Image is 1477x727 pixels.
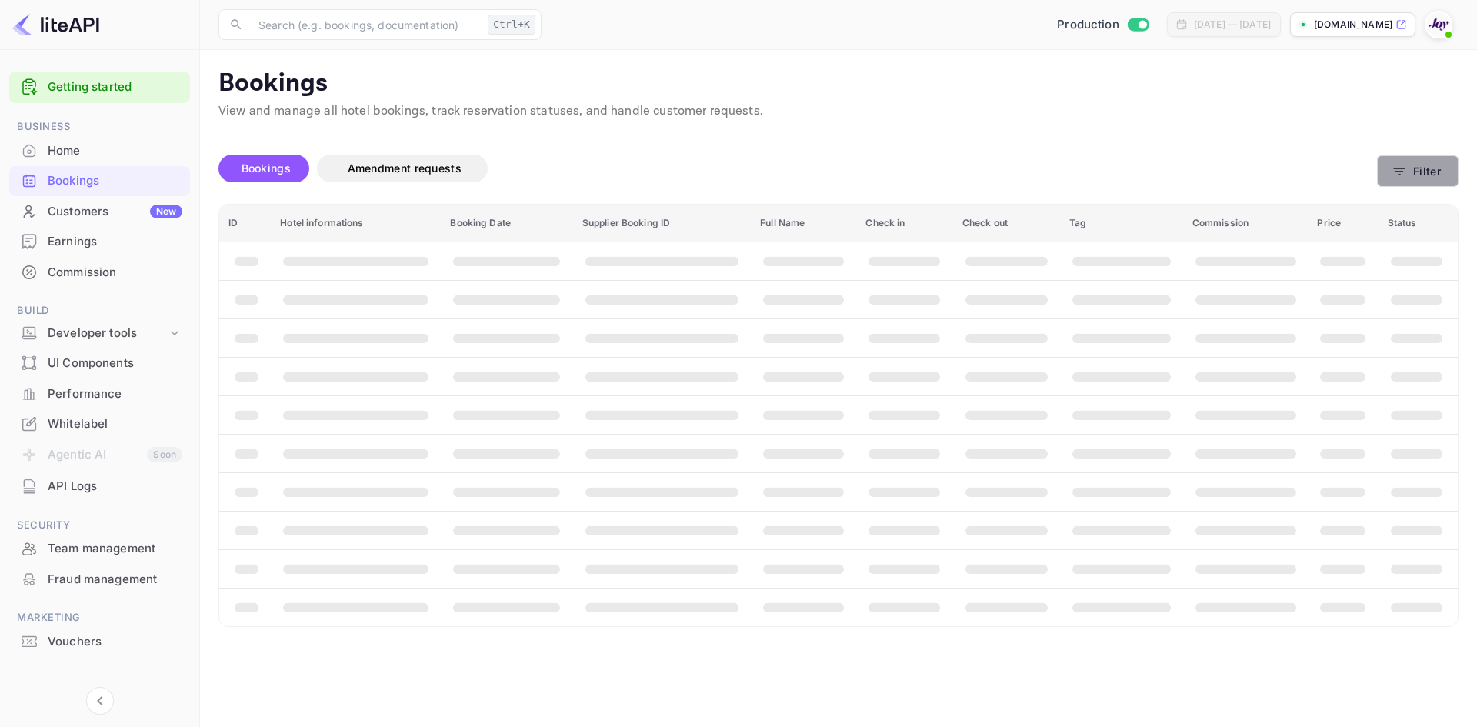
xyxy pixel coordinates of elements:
[12,12,99,37] img: LiteAPI logo
[9,627,190,655] a: Vouchers
[348,162,462,175] span: Amendment requests
[48,264,182,282] div: Commission
[1183,205,1309,242] th: Commission
[48,540,182,558] div: Team management
[573,205,751,242] th: Supplier Booking ID
[249,9,482,40] input: Search (e.g. bookings, documentation)
[48,142,182,160] div: Home
[242,162,291,175] span: Bookings
[9,118,190,135] span: Business
[1377,155,1459,187] button: Filter
[1379,205,1458,242] th: Status
[9,379,190,408] a: Performance
[9,258,190,288] div: Commission
[9,534,190,564] div: Team management
[9,348,190,377] a: UI Components
[48,385,182,403] div: Performance
[48,415,182,433] div: Whitelabel
[48,633,182,651] div: Vouchers
[48,478,182,495] div: API Logs
[9,227,190,257] div: Earnings
[9,627,190,657] div: Vouchers
[9,197,190,227] div: CustomersNew
[9,517,190,534] span: Security
[219,205,1458,626] table: booking table
[856,205,952,242] th: Check in
[1057,16,1119,34] span: Production
[9,320,190,347] div: Developer tools
[1051,16,1155,34] div: Switch to Sandbox mode
[1314,18,1392,32] p: [DOMAIN_NAME]
[441,205,572,242] th: Booking Date
[48,355,182,372] div: UI Components
[9,609,190,626] span: Marketing
[218,155,1377,182] div: account-settings tabs
[218,102,1459,121] p: View and manage all hotel bookings, track reservation statuses, and handle customer requests.
[9,302,190,319] span: Build
[9,227,190,255] a: Earnings
[48,172,182,190] div: Bookings
[1194,18,1271,32] div: [DATE] — [DATE]
[953,205,1060,242] th: Check out
[271,205,441,242] th: Hotel informations
[219,205,271,242] th: ID
[488,15,535,35] div: Ctrl+K
[9,348,190,379] div: UI Components
[9,136,190,165] a: Home
[9,166,190,195] a: Bookings
[48,78,182,96] a: Getting started
[9,166,190,196] div: Bookings
[218,68,1459,99] p: Bookings
[9,258,190,286] a: Commission
[9,409,190,438] a: Whitelabel
[9,72,190,103] div: Getting started
[9,565,190,595] div: Fraud management
[9,379,190,409] div: Performance
[48,233,182,251] div: Earnings
[48,571,182,589] div: Fraud management
[150,205,182,218] div: New
[1426,12,1451,37] img: With Joy
[751,205,856,242] th: Full Name
[9,472,190,502] div: API Logs
[1060,205,1183,242] th: Tag
[48,325,167,342] div: Developer tools
[9,472,190,500] a: API Logs
[48,203,182,221] div: Customers
[9,565,190,593] a: Fraud management
[9,197,190,225] a: CustomersNew
[9,534,190,562] a: Team management
[1308,205,1378,242] th: Price
[86,687,114,715] button: Collapse navigation
[9,136,190,166] div: Home
[9,409,190,439] div: Whitelabel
